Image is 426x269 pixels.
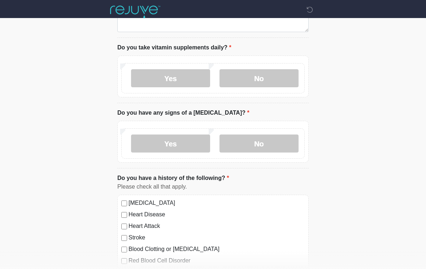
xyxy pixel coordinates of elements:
label: Yes [131,69,210,87]
input: [MEDICAL_DATA] [121,200,127,206]
label: Heart Disease [129,210,305,219]
label: No [219,69,299,87]
label: No [219,134,299,153]
input: Heart Attack [121,224,127,229]
input: Blood Clotting or [MEDICAL_DATA] [121,247,127,252]
label: Do you have a history of the following? [117,174,229,182]
input: Stroke [121,235,127,241]
input: Red Blood Cell Disorder [121,258,127,264]
label: Stroke [129,233,305,242]
input: Heart Disease [121,212,127,218]
label: Heart Attack [129,222,305,230]
label: Red Blood Cell Disorder [129,256,305,265]
div: Please check all that apply. [117,182,309,191]
label: Do you take vitamin supplements daily? [117,43,231,52]
label: Blood Clotting or [MEDICAL_DATA] [129,245,305,253]
label: Do you have any signs of a [MEDICAL_DATA]? [117,109,249,117]
label: [MEDICAL_DATA] [129,199,305,207]
img: Rejuve Clinics Logo [110,5,160,18]
label: Yes [131,134,210,153]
